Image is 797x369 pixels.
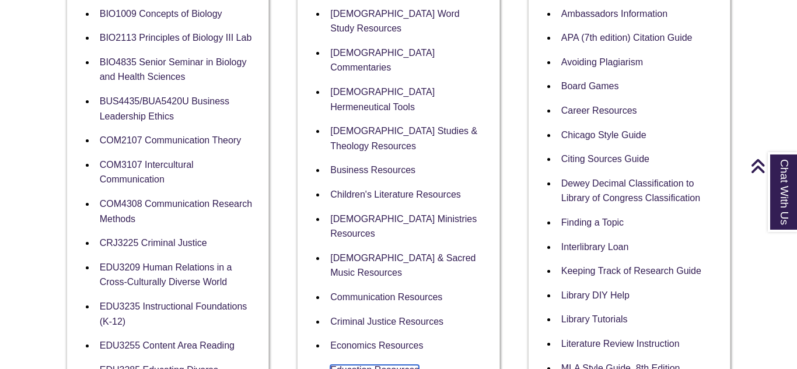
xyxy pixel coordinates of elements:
a: Library Tutorials [561,314,628,324]
a: EDU3255 Content Area Reading [100,340,235,350]
a: Communication Resources [330,292,442,302]
a: Business Resources [330,165,415,175]
a: Keeping Track of Research Guide [561,266,701,276]
a: EDU3235 Instructional Foundations (K-12) [100,301,247,326]
a: BUS4435/BUA5420U Business Leadership Ethics [100,96,229,121]
a: APA (7th edition) Citation Guide [561,33,693,43]
a: Literature Review Instruction [561,339,680,349]
a: CRJ3225 Criminal Justice [100,238,207,248]
a: EDU3209 Human Relations in a Cross-Culturally Diverse World [100,262,232,287]
a: Interlibrary Loan [561,242,629,252]
a: Finding a Topic [561,217,624,227]
a: BIO2113 Principles of Biology III Lab [100,33,252,43]
a: COM4308 Communication Research Methods [100,199,252,224]
a: Avoiding Plagiarism [561,57,643,67]
a: BIO4835 Senior Seminar in Biology and Health Sciences [100,57,247,82]
a: Criminal Justice Resources [330,317,443,326]
a: [DEMOGRAPHIC_DATA] Commentaries [330,48,435,73]
a: Library DIY Help [561,290,630,300]
a: Dewey Decimal Classification to Library of Congress Classification [561,178,700,203]
a: [DEMOGRAPHIC_DATA] & Sacred Music Resources [330,253,476,278]
a: [DEMOGRAPHIC_DATA] Studies & Theology Resources [330,126,477,151]
a: Chicago Style Guide [561,130,646,140]
a: BIO1009 Concepts of Biology [100,9,222,19]
a: [DEMOGRAPHIC_DATA] Ministries Resources [330,214,477,239]
a: Citing Sources Guide [561,154,649,164]
a: Back to Top [750,158,794,174]
a: Career Resources [561,106,637,115]
a: COM3107 Intercultural Communication [100,160,194,185]
a: [DEMOGRAPHIC_DATA] Word Study Resources [330,9,459,34]
a: COM2107 Communication Theory [100,135,241,145]
a: Board Games [561,81,619,91]
a: Ambassadors Information [561,9,667,19]
a: Children's Literature Resources [330,189,461,199]
a: [DEMOGRAPHIC_DATA] Hermeneutical Tools [330,87,435,112]
a: Economics Resources [330,340,423,350]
